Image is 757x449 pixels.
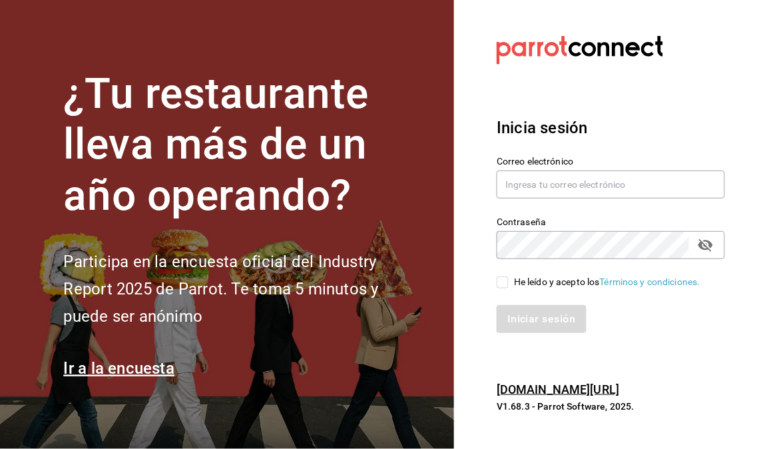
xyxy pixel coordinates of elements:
label: Correo electrónico [497,157,725,166]
label: Contraseña [497,217,725,226]
p: V1.68.3 - Parrot Software, 2025. [497,400,725,413]
a: [DOMAIN_NAME][URL] [497,382,619,396]
a: Ir a la encuesta [64,359,175,378]
h2: Participa en la encuesta oficial del Industry Report 2025 de Parrot. Te toma 5 minutos y puede se... [64,248,423,330]
a: Términos y condiciones. [600,276,700,287]
h3: Inicia sesión [497,116,725,140]
h1: ¿Tu restaurante lleva más de un año operando? [64,69,423,222]
div: He leído y acepto los [514,275,700,289]
button: passwordField [694,234,717,256]
input: Ingresa tu correo electrónico [497,171,725,199]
